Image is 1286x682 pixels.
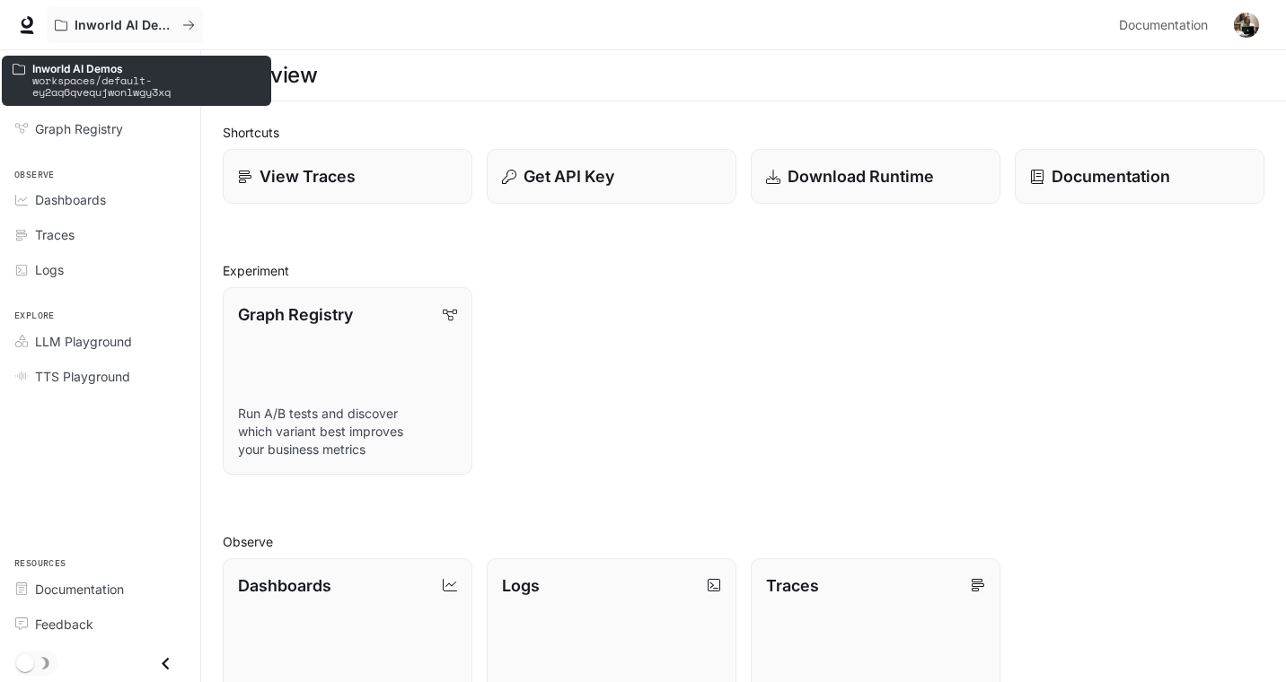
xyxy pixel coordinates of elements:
[7,219,193,250] a: Traces
[32,63,260,74] p: Inworld AI Demos
[1119,14,1208,37] span: Documentation
[1052,164,1170,188] p: Documentation
[223,261,1264,280] h2: Experiment
[260,164,356,188] p: View Traces
[35,615,93,634] span: Feedback
[238,405,457,459] p: Run A/B tests and discover which variant best improves your business metrics
[788,164,934,188] p: Download Runtime
[7,326,193,357] a: LLM Playground
[7,573,193,605] a: Documentation
[16,652,34,672] span: Dark mode toggle
[238,573,331,598] p: Dashboards
[7,184,193,215] a: Dashboards
[1015,149,1264,204] a: Documentation
[7,361,193,392] a: TTS Playground
[487,149,736,204] button: Get API Key
[32,74,260,98] p: workspaces/default-ey2aq6qvequjwonlwgy3xq
[223,532,1264,551] h2: Observe
[7,113,193,144] a: Graph Registry
[766,573,819,598] p: Traces
[35,367,130,386] span: TTS Playground
[7,254,193,285] a: Logs
[223,149,472,204] a: View Traces
[1234,13,1259,38] img: User avatar
[35,119,123,138] span: Graph Registry
[223,123,1264,142] h2: Shortcuts
[145,645,186,682] button: Close drawer
[751,149,1000,204] a: Download Runtime
[35,190,106,209] span: Dashboards
[47,7,203,43] button: All workspaces
[223,287,472,475] a: Graph RegistryRun A/B tests and discover which variant best improves your business metrics
[1112,7,1221,43] a: Documentation
[75,18,175,33] p: Inworld AI Demos
[7,608,193,640] a: Feedback
[35,332,132,351] span: LLM Playground
[1229,7,1264,43] button: User avatar
[35,225,75,244] span: Traces
[35,580,124,599] span: Documentation
[524,164,614,188] p: Get API Key
[238,302,353,327] p: Graph Registry
[35,260,64,279] span: Logs
[502,573,540,598] p: Logs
